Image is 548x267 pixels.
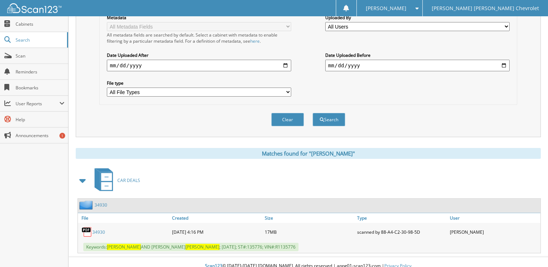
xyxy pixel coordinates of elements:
[92,229,105,235] a: 34930
[355,225,448,239] div: scanned by 88-A4-C2-30-98-5D
[79,200,95,209] img: folder2.png
[170,225,263,239] div: [DATE] 4:16 PM
[271,113,304,126] button: Clear
[117,177,140,183] span: CAR DEALS
[107,14,291,21] label: Metadata
[16,37,63,43] span: Search
[16,116,64,123] span: Help
[107,60,291,71] input: start
[59,133,65,139] div: 1
[76,148,541,159] div: Matches found for "[PERSON_NAME]"
[448,213,540,223] a: User
[170,213,263,223] a: Created
[250,38,260,44] a: here
[107,52,291,58] label: Date Uploaded After
[325,14,510,21] label: Uploaded By
[78,213,170,223] a: File
[16,132,64,139] span: Announcements
[16,69,64,75] span: Reminders
[325,52,510,58] label: Date Uploaded Before
[16,85,64,91] span: Bookmarks
[263,213,355,223] a: Size
[107,244,141,250] span: [PERSON_NAME]
[90,166,140,195] a: CAR DEALS
[366,6,406,10] span: [PERSON_NAME]
[95,202,107,208] a: 34930
[355,213,448,223] a: Type
[263,225,355,239] div: 17MB
[83,243,298,251] span: Keywords: AND [PERSON_NAME] ; [DATE]; ST#:135776; VIN#:R1135776
[16,101,59,107] span: User Reports
[432,6,539,10] span: [PERSON_NAME] [PERSON_NAME] Chevrolet
[107,80,291,86] label: File type
[325,60,510,71] input: end
[448,225,540,239] div: [PERSON_NAME]
[16,53,64,59] span: Scan
[107,32,291,44] div: All metadata fields are searched by default. Select a cabinet with metadata to enable filtering b...
[16,21,64,27] span: Cabinets
[185,244,219,250] span: [PERSON_NAME]
[313,113,345,126] button: Search
[81,226,92,237] img: PDF.png
[7,3,62,13] img: scan123-logo-white.svg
